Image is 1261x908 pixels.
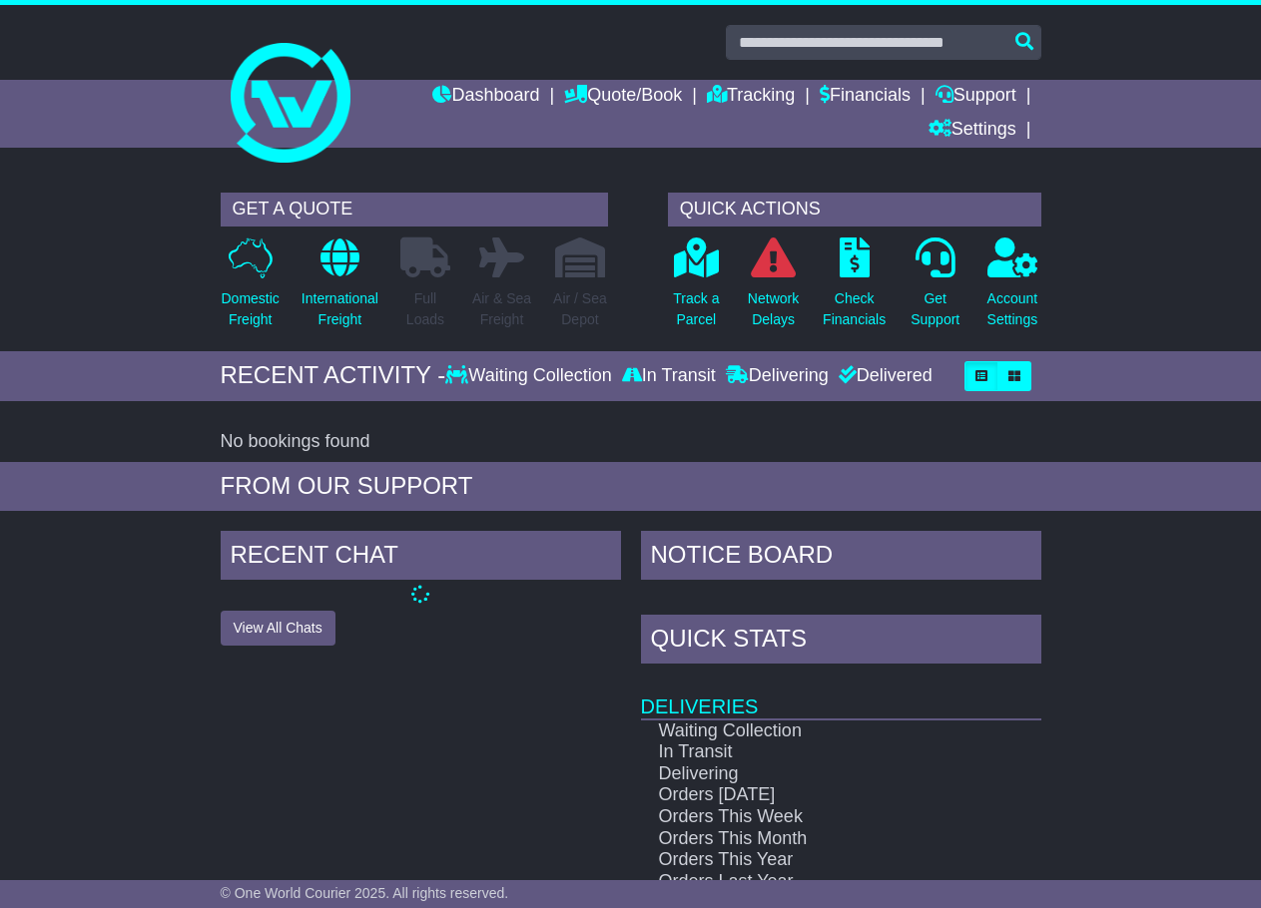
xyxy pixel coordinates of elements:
[301,236,379,341] a: InternationalFreight
[302,288,378,330] p: International Freight
[641,849,983,871] td: Orders This Year
[910,236,960,341] a: GetSupport
[553,288,607,330] p: Air / Sea Depot
[221,611,335,646] button: View All Chats
[221,193,608,227] div: GET A QUOTE
[641,784,983,806] td: Orders [DATE]
[222,288,280,330] p: Domestic Freight
[445,365,616,387] div: Waiting Collection
[564,80,682,114] a: Quote/Book
[834,365,933,387] div: Delivered
[641,741,983,763] td: In Transit
[641,806,983,828] td: Orders This Week
[987,288,1038,330] p: Account Settings
[641,828,983,850] td: Orders This Month
[929,114,1016,148] a: Settings
[221,472,1041,501] div: FROM OUR SUPPORT
[641,719,983,742] td: Waiting Collection
[221,236,281,341] a: DomesticFreight
[820,80,911,114] a: Financials
[641,669,1041,719] td: Deliveries
[472,288,531,330] p: Air & Sea Freight
[221,885,509,901] span: © One World Courier 2025. All rights reserved.
[641,615,1041,669] div: Quick Stats
[986,236,1039,341] a: AccountSettings
[432,80,539,114] a: Dashboard
[823,288,886,330] p: Check Financials
[221,431,1041,453] div: No bookings found
[400,288,450,330] p: Full Loads
[936,80,1016,114] a: Support
[221,361,446,390] div: RECENT ACTIVITY -
[672,236,720,341] a: Track aParcel
[221,531,621,585] div: RECENT CHAT
[822,236,887,341] a: CheckFinancials
[641,531,1041,585] div: NOTICE BOARD
[748,288,799,330] p: Network Delays
[673,288,719,330] p: Track a Parcel
[641,763,983,785] td: Delivering
[707,80,795,114] a: Tracking
[721,365,834,387] div: Delivering
[641,871,983,893] td: Orders Last Year
[911,288,959,330] p: Get Support
[617,365,721,387] div: In Transit
[747,236,800,341] a: NetworkDelays
[668,193,1041,227] div: QUICK ACTIONS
